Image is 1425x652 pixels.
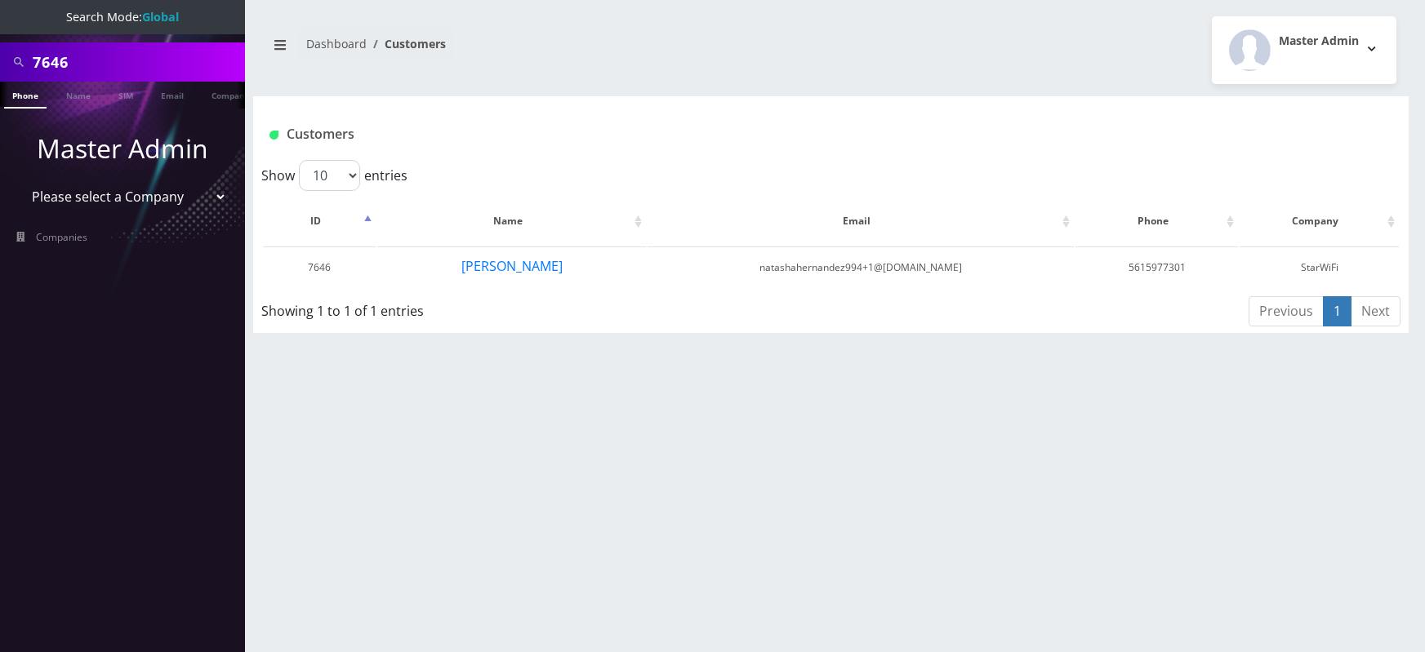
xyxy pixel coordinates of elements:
a: Email [153,82,192,107]
div: Showing 1 to 1 of 1 entries [261,295,724,321]
a: Name [58,82,99,107]
td: StarWiFi [1240,246,1399,288]
th: ID: activate to sort column descending [263,197,376,245]
a: Phone [4,82,47,109]
button: Master Admin [1212,16,1396,84]
a: Next [1351,296,1401,326]
span: Search Mode: [66,9,179,24]
th: Company: activate to sort column ascending [1240,197,1399,245]
td: 7646 [263,246,376,288]
h1: Customers [269,126,1201,142]
a: Dashboard [306,36,367,51]
select: Showentries [299,160,360,191]
button: [PERSON_NAME] [461,255,563,277]
td: 5615977301 [1075,246,1239,288]
input: Search All Companies [33,47,241,78]
span: Companies [36,230,87,244]
th: Phone: activate to sort column ascending [1075,197,1239,245]
label: Show entries [261,160,407,191]
strong: Global [142,9,179,24]
a: 1 [1323,296,1352,326]
a: Previous [1249,296,1324,326]
h2: Master Admin [1279,34,1359,48]
a: Company [203,82,258,107]
th: Email: activate to sort column ascending [648,197,1073,245]
li: Customers [367,35,446,52]
td: natashahernandez994+1@[DOMAIN_NAME] [648,246,1073,288]
th: Name: activate to sort column ascending [377,197,646,245]
nav: breadcrumb [265,27,819,73]
a: SIM [110,82,141,107]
